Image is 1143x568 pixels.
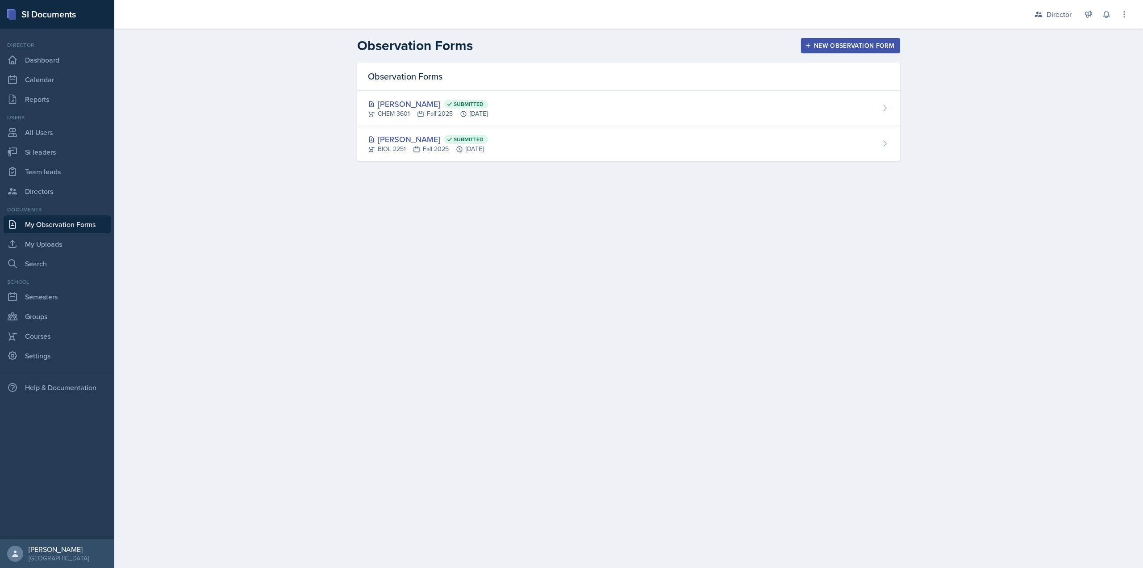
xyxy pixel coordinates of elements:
[4,215,111,233] a: My Observation Forms
[4,235,111,253] a: My Uploads
[4,41,111,49] div: Director
[4,163,111,181] a: Team leads
[4,327,111,345] a: Courses
[801,38,900,53] button: New Observation Form
[807,42,894,49] div: New Observation Form
[368,98,488,110] div: [PERSON_NAME]
[4,278,111,286] div: School
[4,307,111,325] a: Groups
[4,90,111,108] a: Reports
[4,255,111,273] a: Search
[454,136,484,143] span: Submitted
[357,38,473,54] h2: Observation Forms
[4,206,111,214] div: Documents
[4,347,111,365] a: Settings
[357,63,900,91] div: Observation Forms
[4,379,111,396] div: Help & Documentation
[454,101,484,108] span: Submitted
[4,143,111,161] a: Si leaders
[368,133,488,145] div: [PERSON_NAME]
[4,114,111,122] div: Users
[4,71,111,88] a: Calendar
[29,545,89,554] div: [PERSON_NAME]
[4,123,111,141] a: All Users
[4,288,111,306] a: Semesters
[4,51,111,69] a: Dashboard
[357,126,900,161] a: [PERSON_NAME] Submitted BIOL 2251Fall 2025[DATE]
[368,109,488,118] div: CHEM 3601 Fall 2025 [DATE]
[357,91,900,126] a: [PERSON_NAME] Submitted CHEM 3601Fall 2025[DATE]
[368,144,488,154] div: BIOL 2251 Fall 2025 [DATE]
[4,182,111,200] a: Directors
[1047,9,1072,20] div: Director
[29,554,89,563] div: [GEOGRAPHIC_DATA]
